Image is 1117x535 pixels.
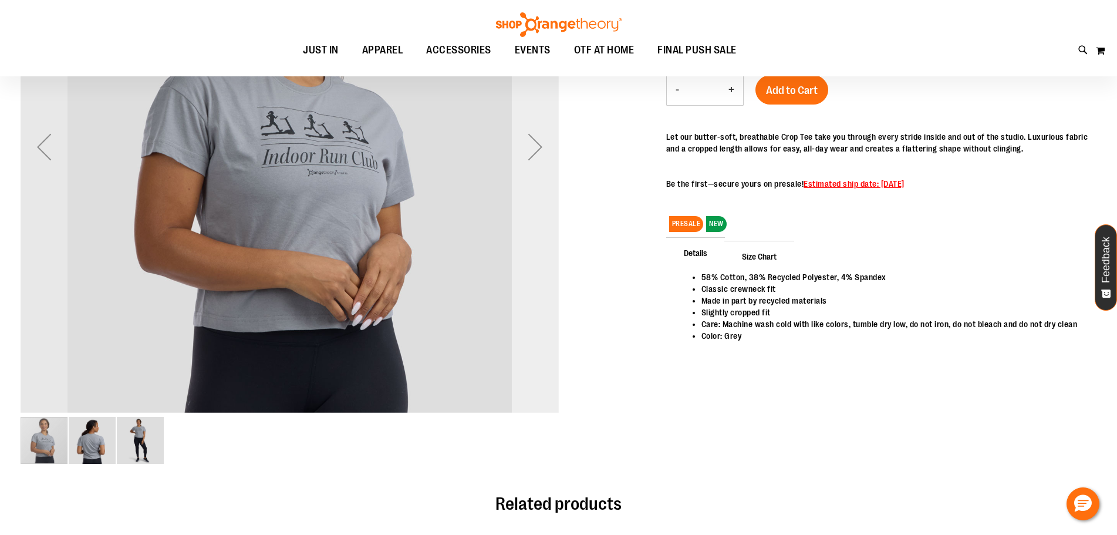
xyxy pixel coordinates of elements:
[667,76,688,105] button: Decrease product quantity
[21,416,69,465] div: image 1 of 3
[666,178,1096,190] p: Be the first—secure yours on presale!
[562,37,646,64] a: OTF AT HOME
[706,216,727,232] span: NEW
[720,76,743,105] button: Increase product quantity
[724,241,794,271] span: Size Chart
[574,37,635,63] span: OTF AT HOME
[1101,237,1112,283] span: Feedback
[117,416,164,465] div: image 3 of 3
[291,37,350,63] a: JUST IN
[414,37,503,64] a: ACCESSORIES
[804,179,905,189] span: Estimated ship date: [DATE]
[666,237,725,268] span: Details
[303,37,339,63] span: JUST IN
[701,295,1085,307] li: Made in part by recycled materials
[646,37,748,64] a: FINAL PUSH SALE
[69,417,116,464] img: Image of Womens Crop Tee
[666,131,1096,154] p: Let our butter-soft, breathable Crop Tee take you through every stride inside and out of the stud...
[688,76,720,105] input: Product quantity
[350,37,415,64] a: APPAREL
[117,417,164,464] img: Image of Womens Crop Tee
[426,37,491,63] span: ACCESSORIES
[1095,224,1117,311] button: Feedback - Show survey
[657,37,737,63] span: FINAL PUSH SALE
[1067,487,1099,520] button: Hello, have a question? Let’s chat.
[701,318,1085,330] li: Care: Machine wash cold with like colors, tumble dry low, do not iron, do not bleach and do not d...
[701,283,1085,295] li: Classic crewneck fit
[701,330,1085,342] li: Color: Grey
[495,494,622,514] span: Related products
[701,307,1085,318] li: Slightly cropped fit
[515,37,551,63] span: EVENTS
[503,37,562,64] a: EVENTS
[766,84,818,97] span: Add to Cart
[362,37,403,63] span: APPAREL
[494,12,623,37] img: Shop Orangetheory
[69,416,117,465] div: image 2 of 3
[701,271,1085,283] li: 58% Cotton, 38% Recycled Polyester, 4% Spandex
[755,75,828,105] button: Add to Cart
[669,216,704,232] span: PRESALE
